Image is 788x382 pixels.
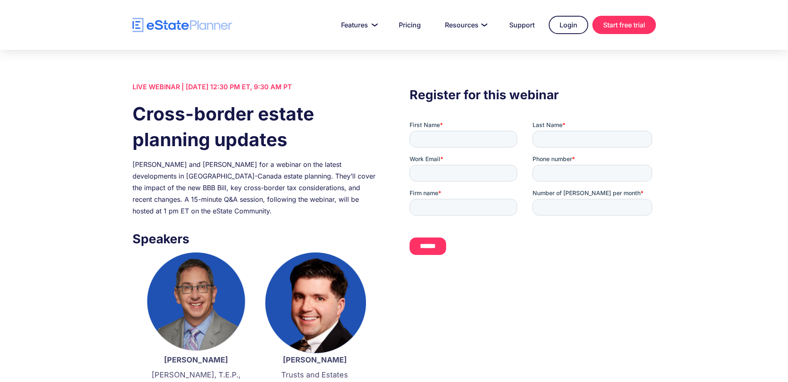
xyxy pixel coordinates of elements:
[264,370,366,380] p: Trusts and Estates
[133,81,378,93] div: LIVE WEBINAR | [DATE] 12:30 PM ET, 9:30 AM PT
[410,121,655,262] iframe: Form 0
[283,355,347,364] strong: [PERSON_NAME]
[435,17,495,33] a: Resources
[133,101,378,152] h1: Cross-border estate planning updates
[389,17,431,33] a: Pricing
[164,355,228,364] strong: [PERSON_NAME]
[499,17,545,33] a: Support
[410,85,655,104] h3: Register for this webinar
[592,16,656,34] a: Start free trial
[549,16,588,34] a: Login
[133,229,378,248] h3: Speakers
[133,18,232,32] a: home
[331,17,385,33] a: Features
[133,159,378,217] div: [PERSON_NAME] and [PERSON_NAME] for a webinar on the latest developments in [GEOGRAPHIC_DATA]-Can...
